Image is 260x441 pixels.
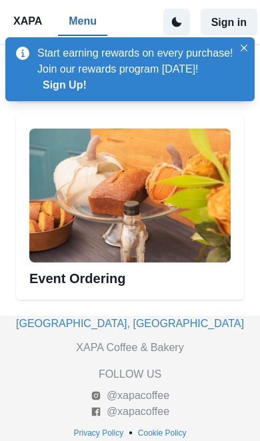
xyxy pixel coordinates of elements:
a: @xapacoffee [91,388,169,404]
p: Menu [69,13,97,29]
h2: Event Ordering [29,262,231,286]
button: Close [236,40,252,56]
p: Privacy Policy [74,427,124,439]
button: Sign in [201,9,257,35]
div: Event Ordering [16,115,244,300]
p: • [129,425,133,441]
p: XAPA [13,13,42,29]
a: [GEOGRAPHIC_DATA], [GEOGRAPHIC_DATA] [16,318,244,329]
a: @xapacoffee [91,404,169,420]
p: Cookie Policy [138,427,187,439]
button: active dark theme mode [163,9,190,35]
p: Start earning rewards on every purchase! Join our rewards program [DATE]! [37,45,233,93]
p: XAPA Coffee & Bakery [76,340,183,356]
p: FOLLOW US [99,366,161,382]
button: Sign Up! [43,79,87,91]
